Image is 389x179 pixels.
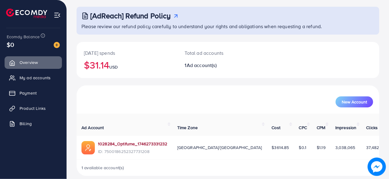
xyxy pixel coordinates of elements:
h2: $31.14 [84,59,170,71]
img: ic-ads-acc.e4c84228.svg [81,141,95,155]
span: CPM [317,125,325,131]
img: image [54,42,60,48]
a: Billing [5,117,62,130]
span: 3,038,065 [335,144,355,151]
p: Total ad accounts [185,49,246,57]
span: 1 available account(s) [81,165,124,171]
img: menu [54,12,61,19]
span: 37,482 [366,144,379,151]
span: Overview [20,59,38,65]
span: New Account [342,100,367,104]
span: Ecomdy Balance [7,34,40,40]
h3: [AdReach] Refund Policy [90,11,171,20]
span: Product Links [20,105,46,111]
img: logo [6,9,47,18]
a: 1028284_Optifume_1746273331232 [98,141,167,147]
p: Please review our refund policy carefully to understand your rights and obligations when requesti... [81,23,376,30]
span: Cost [272,125,280,131]
h2: 1 [185,62,246,68]
span: Clicks [366,125,378,131]
span: $0 [7,40,14,49]
span: Payment [20,90,37,96]
a: My ad accounts [5,72,62,84]
span: USD [109,64,118,70]
button: New Account [336,96,373,107]
a: Payment [5,87,62,99]
span: $1.19 [317,144,326,151]
span: ID: 7500186252327731208 [98,148,167,155]
img: image [368,158,386,176]
span: $0.1 [299,144,307,151]
span: Ad Account [81,125,104,131]
span: CPC [299,125,307,131]
a: Overview [5,56,62,69]
p: [DATE] spends [84,49,170,57]
a: Product Links [5,102,62,114]
span: Billing [20,121,32,127]
span: Impression [335,125,357,131]
span: My ad accounts [20,75,51,81]
span: $3614.85 [272,144,289,151]
span: Time Zone [177,125,198,131]
span: Ad account(s) [187,62,217,69]
span: [GEOGRAPHIC_DATA]/[GEOGRAPHIC_DATA] [177,144,262,151]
